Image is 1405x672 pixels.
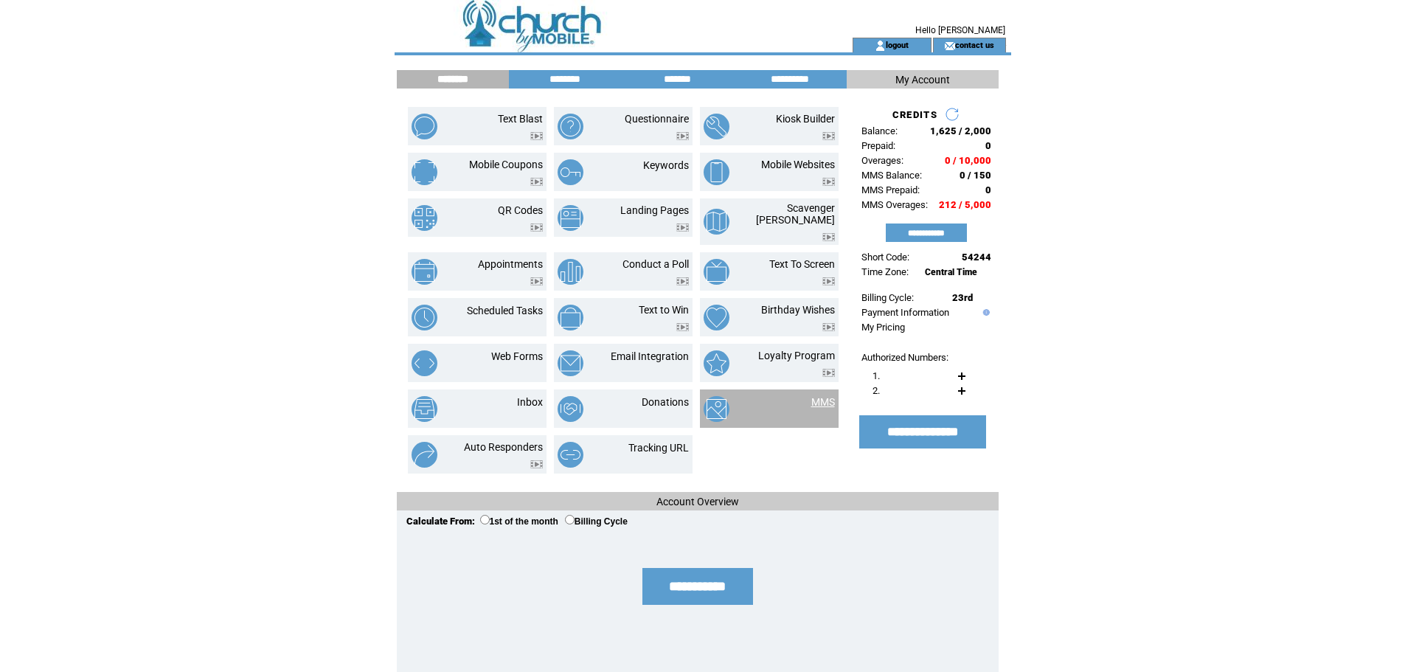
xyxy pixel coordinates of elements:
a: Inbox [517,396,543,408]
span: 23rd [952,292,973,303]
a: QR Codes [498,204,543,216]
img: scavenger-hunt.png [704,209,729,235]
img: landing-pages.png [558,205,583,231]
img: inbox.png [412,396,437,422]
a: Landing Pages [620,204,689,216]
label: 1st of the month [480,516,558,527]
span: Overages: [861,155,903,166]
a: contact us [955,40,994,49]
img: appointments.png [412,259,437,285]
a: MMS [811,396,835,408]
img: video.png [822,233,835,241]
a: Web Forms [491,350,543,362]
a: Auto Responders [464,441,543,453]
span: 212 / 5,000 [939,199,991,210]
img: birthday-wishes.png [704,305,729,330]
a: My Pricing [861,322,905,333]
img: scheduled-tasks.png [412,305,437,330]
img: text-blast.png [412,114,437,139]
input: Billing Cycle [565,515,575,524]
img: mobile-coupons.png [412,159,437,185]
a: Birthday Wishes [761,304,835,316]
img: video.png [822,369,835,377]
span: Central Time [925,267,977,277]
span: 0 / 10,000 [945,155,991,166]
a: Email Integration [611,350,689,362]
img: auto-responders.png [412,442,437,468]
img: contact_us_icon.gif [944,40,955,52]
img: email-integration.png [558,350,583,376]
span: 2. [873,385,880,396]
a: Scavenger [PERSON_NAME] [756,202,835,226]
a: Mobile Coupons [469,159,543,170]
img: mms.png [704,396,729,422]
img: kiosk-builder.png [704,114,729,139]
span: My Account [895,74,950,86]
span: Prepaid: [861,140,895,151]
a: Donations [642,396,689,408]
img: keywords.png [558,159,583,185]
a: Kiosk Builder [776,113,835,125]
a: Conduct a Poll [622,258,689,270]
span: MMS Overages: [861,199,928,210]
span: 0 / 150 [960,170,991,181]
input: 1st of the month [480,515,490,524]
img: video.png [530,132,543,140]
img: video.png [530,224,543,232]
span: 1. [873,370,880,381]
span: MMS Balance: [861,170,922,181]
img: mobile-websites.png [704,159,729,185]
span: 54244 [962,252,991,263]
span: Account Overview [656,496,739,508]
a: Text Blast [498,113,543,125]
span: Balance: [861,125,898,136]
a: Mobile Websites [761,159,835,170]
span: 0 [985,184,991,195]
span: Short Code: [861,252,909,263]
img: text-to-win.png [558,305,583,330]
img: web-forms.png [412,350,437,376]
span: 1,625 / 2,000 [930,125,991,136]
img: video.png [822,323,835,331]
a: Text To Screen [769,258,835,270]
img: donations.png [558,396,583,422]
label: Billing Cycle [565,516,628,527]
img: video.png [676,132,689,140]
img: text-to-screen.png [704,259,729,285]
span: CREDITS [892,109,937,120]
img: conduct-a-poll.png [558,259,583,285]
a: Loyalty Program [758,350,835,361]
img: video.png [822,277,835,285]
img: video.png [530,277,543,285]
img: tracking-url.png [558,442,583,468]
span: Authorized Numbers: [861,352,948,363]
img: video.png [530,178,543,186]
a: Tracking URL [628,442,689,454]
a: Appointments [478,258,543,270]
a: Keywords [643,159,689,171]
a: Text to Win [639,304,689,316]
a: Payment Information [861,307,949,318]
span: Hello [PERSON_NAME] [915,25,1005,35]
img: help.gif [979,309,990,316]
img: video.png [676,277,689,285]
img: video.png [676,224,689,232]
img: qr-codes.png [412,205,437,231]
span: Billing Cycle: [861,292,914,303]
img: loyalty-program.png [704,350,729,376]
span: Time Zone: [861,266,909,277]
span: 0 [985,140,991,151]
a: Questionnaire [625,113,689,125]
span: MMS Prepaid: [861,184,920,195]
img: account_icon.gif [875,40,886,52]
a: logout [886,40,909,49]
img: video.png [676,323,689,331]
a: Scheduled Tasks [467,305,543,316]
img: video.png [530,460,543,468]
span: Calculate From: [406,516,475,527]
img: video.png [822,132,835,140]
img: video.png [822,178,835,186]
img: questionnaire.png [558,114,583,139]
